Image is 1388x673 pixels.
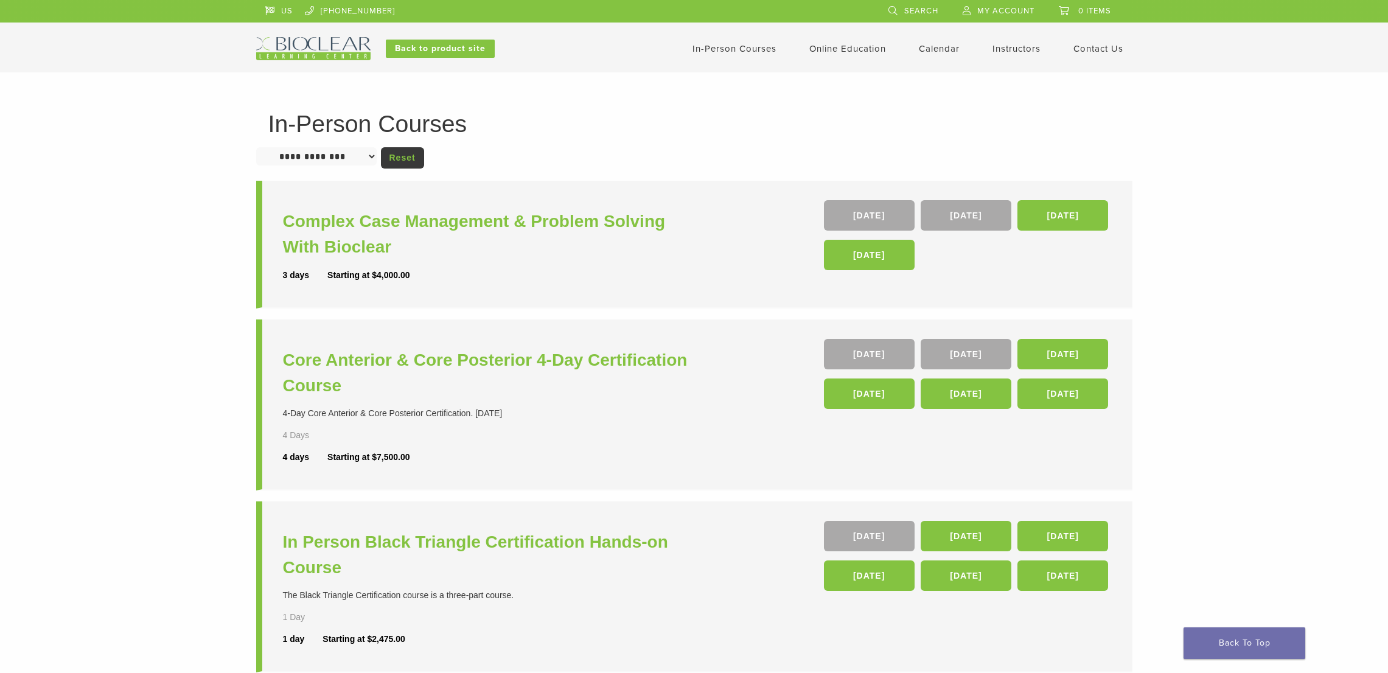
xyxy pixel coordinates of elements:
[283,451,328,464] div: 4 days
[1073,43,1123,54] a: Contact Us
[692,43,776,54] a: In-Person Courses
[283,529,697,581] a: In Person Black Triangle Certification Hands-on Course
[824,200,915,231] a: [DATE]
[1017,378,1108,409] a: [DATE]
[921,378,1011,409] a: [DATE]
[381,147,424,169] a: Reset
[1017,560,1108,591] a: [DATE]
[283,269,328,282] div: 3 days
[1017,339,1108,369] a: [DATE]
[921,560,1011,591] a: [DATE]
[283,209,697,260] a: Complex Case Management & Problem Solving With Bioclear
[904,6,938,16] span: Search
[283,611,345,624] div: 1 Day
[824,378,915,409] a: [DATE]
[824,339,1112,415] div: , , , , ,
[323,633,405,646] div: Starting at $2,475.00
[283,429,345,442] div: 4 Days
[283,347,697,399] a: Core Anterior & Core Posterior 4-Day Certification Course
[824,560,915,591] a: [DATE]
[824,240,915,270] a: [DATE]
[1184,627,1305,659] a: Back To Top
[992,43,1041,54] a: Instructors
[919,43,960,54] a: Calendar
[977,6,1034,16] span: My Account
[824,339,915,369] a: [DATE]
[386,40,495,58] a: Back to product site
[824,521,1112,597] div: , , , , ,
[921,200,1011,231] a: [DATE]
[921,339,1011,369] a: [DATE]
[824,521,915,551] a: [DATE]
[1017,200,1108,231] a: [DATE]
[1078,6,1111,16] span: 0 items
[268,112,1120,136] h1: In-Person Courses
[283,589,697,602] div: The Black Triangle Certification course is a three-part course.
[824,200,1112,276] div: , , ,
[809,43,886,54] a: Online Education
[283,633,323,646] div: 1 day
[1017,521,1108,551] a: [DATE]
[327,451,410,464] div: Starting at $7,500.00
[256,37,371,60] img: Bioclear
[283,407,697,420] div: 4-Day Core Anterior & Core Posterior Certification. [DATE]
[921,521,1011,551] a: [DATE]
[327,269,410,282] div: Starting at $4,000.00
